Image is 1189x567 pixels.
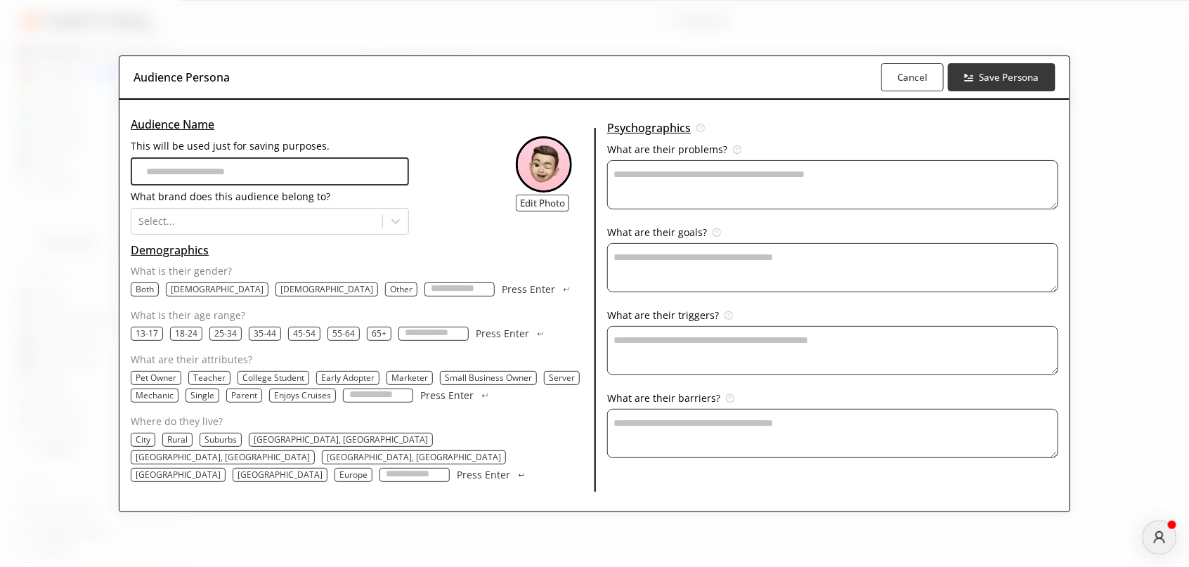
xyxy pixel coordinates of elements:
[725,311,733,320] img: Tooltip Icon
[391,372,428,384] button: Marketer
[136,372,176,384] button: Pet Owner
[379,468,450,482] input: location-input
[332,328,355,339] button: 55-64
[980,71,1039,84] b: Save Persona
[136,469,221,481] p: [GEOGRAPHIC_DATA]
[536,332,545,336] img: Press Enter
[327,452,501,463] button: Chicago, IL
[131,354,589,365] p: What are their attributes?
[238,469,323,481] p: [GEOGRAPHIC_DATA]
[254,434,428,445] button: Atlanta, GA
[516,195,569,211] button: Edit Photo
[881,63,944,91] button: Cancel
[131,282,589,296] div: gender-text-list
[445,372,532,384] button: Small Business Owner
[607,393,720,404] p: What are their barriers?
[339,469,368,481] button: Europe
[175,328,197,339] button: 18-24
[204,434,237,445] button: Suburbs
[238,469,323,481] button: Korea
[136,469,221,481] button: United States
[136,328,158,339] button: 13-17
[607,227,707,238] p: What are their goals?
[136,452,310,463] button: San Francisco, CA
[321,372,375,384] button: Early Adopter
[948,63,1055,91] button: Save Persona
[607,409,1058,458] textarea: audience-persona-input-textarea
[420,390,474,401] p: Press Enter
[190,390,214,401] button: Single
[136,434,150,445] button: City
[607,144,727,155] p: What are their problems?
[131,310,589,321] p: What is their age range?
[131,327,589,341] div: age-text-list
[131,157,409,185] input: audience-persona-input-input
[390,284,412,295] button: Other
[897,71,928,84] b: Cancel
[293,328,316,339] button: 45-54
[214,328,237,339] button: 25-34
[607,243,1058,292] textarea: audience-persona-input-textarea
[280,284,373,295] p: [DEMOGRAPHIC_DATA]
[372,328,386,339] p: 65+
[457,468,527,482] button: Press Enter Press Enter
[502,284,555,295] p: Press Enter
[476,327,546,341] button: Press Enter Press Enter
[131,433,589,482] div: location-text-list
[167,434,188,445] button: Rural
[607,160,1058,209] textarea: audience-persona-input-textarea
[136,390,174,401] button: Mechanic
[327,452,501,463] p: [GEOGRAPHIC_DATA], [GEOGRAPHIC_DATA]
[343,389,413,403] input: occupation-input
[254,328,276,339] button: 35-44
[398,327,469,341] input: age-input
[136,452,310,463] p: [GEOGRAPHIC_DATA], [GEOGRAPHIC_DATA]
[280,284,373,295] button: Male
[696,124,705,132] img: Tooltip Icon
[1143,521,1176,554] div: atlas-message-author-avatar
[231,390,257,401] button: Parent
[481,393,489,398] img: Press Enter
[242,372,304,384] button: College Student
[520,197,565,209] b: Edit Photo
[607,326,1058,375] textarea: audience-persona-input-textarea
[131,191,409,202] p: What brand does this audience belong to?
[713,228,721,237] img: Tooltip Icon
[549,372,575,384] button: Server
[733,145,741,154] img: Tooltip Icon
[607,117,691,138] u: Psychographics
[420,389,490,403] button: Press Enter Press Enter
[1143,521,1176,554] button: atlas-launcher
[726,394,734,403] img: Tooltip Icon
[131,240,594,261] h3: Demographics
[254,434,428,445] p: [GEOGRAPHIC_DATA], [GEOGRAPHIC_DATA]
[131,266,589,277] p: What is their gender?
[171,284,264,295] button: Female
[131,371,589,403] div: occupation-text-list
[171,284,264,295] p: [DEMOGRAPHIC_DATA]
[134,67,230,88] h3: Audience Persona
[131,416,589,427] p: Where do they live?
[476,328,529,339] p: Press Enter
[274,390,331,401] button: Enjoys Cruises
[136,284,154,295] button: Both
[562,287,571,292] img: Press Enter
